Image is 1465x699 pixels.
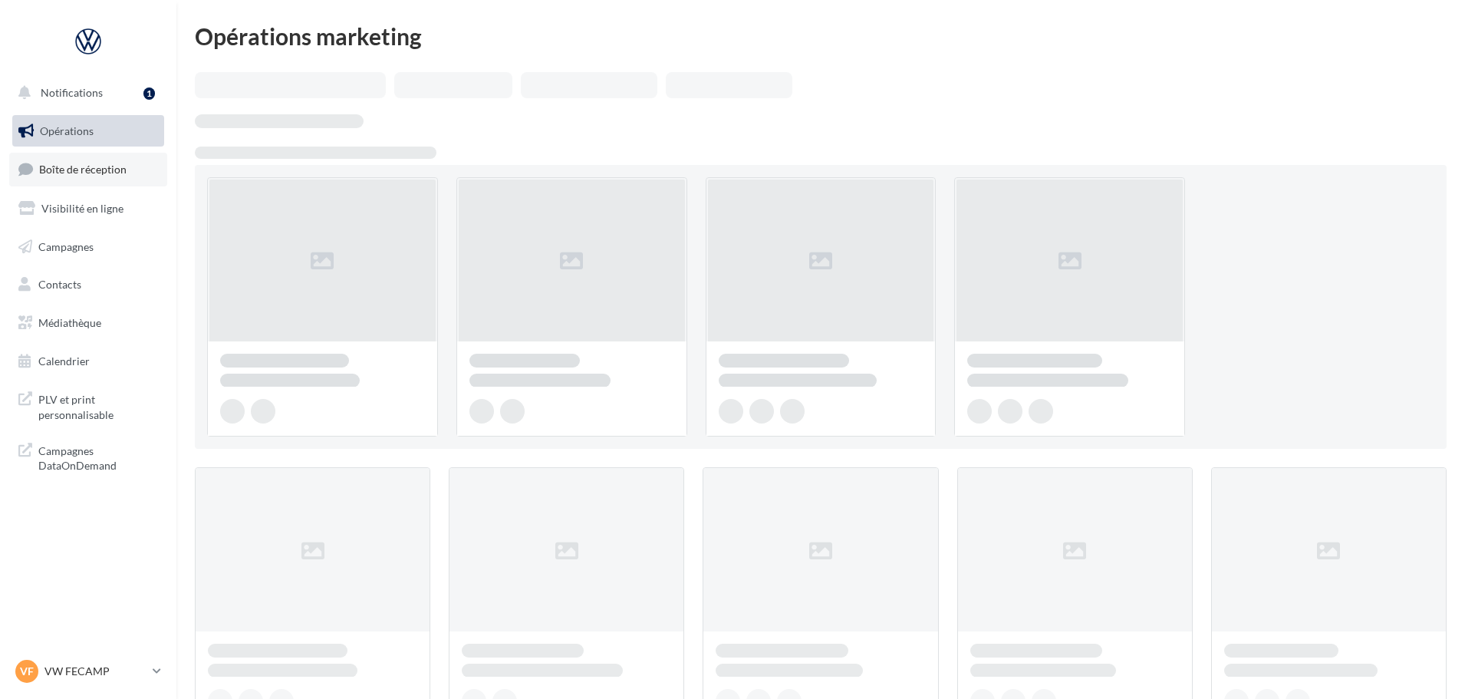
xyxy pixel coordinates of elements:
span: Campagnes DataOnDemand [38,440,158,473]
span: VF [20,664,34,679]
span: Visibilité en ligne [41,202,123,215]
a: VF VW FECAMP [12,657,164,686]
a: Contacts [9,269,167,301]
a: PLV et print personnalisable [9,383,167,428]
span: Notifications [41,86,103,99]
span: Opérations [40,124,94,137]
span: Médiathèque [38,316,101,329]
a: Médiathèque [9,307,167,339]
a: Campagnes DataOnDemand [9,434,167,480]
a: Boîte de réception [9,153,167,186]
span: Contacts [38,278,81,291]
a: Opérations [9,115,167,147]
a: Visibilité en ligne [9,193,167,225]
p: VW FECAMP [44,664,146,679]
div: 1 [143,87,155,100]
div: Opérations marketing [195,25,1447,48]
span: Campagnes [38,239,94,252]
a: Campagnes [9,231,167,263]
button: Notifications 1 [9,77,161,109]
span: PLV et print personnalisable [38,389,158,422]
a: Calendrier [9,345,167,378]
span: Boîte de réception [39,163,127,176]
span: Calendrier [38,354,90,368]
